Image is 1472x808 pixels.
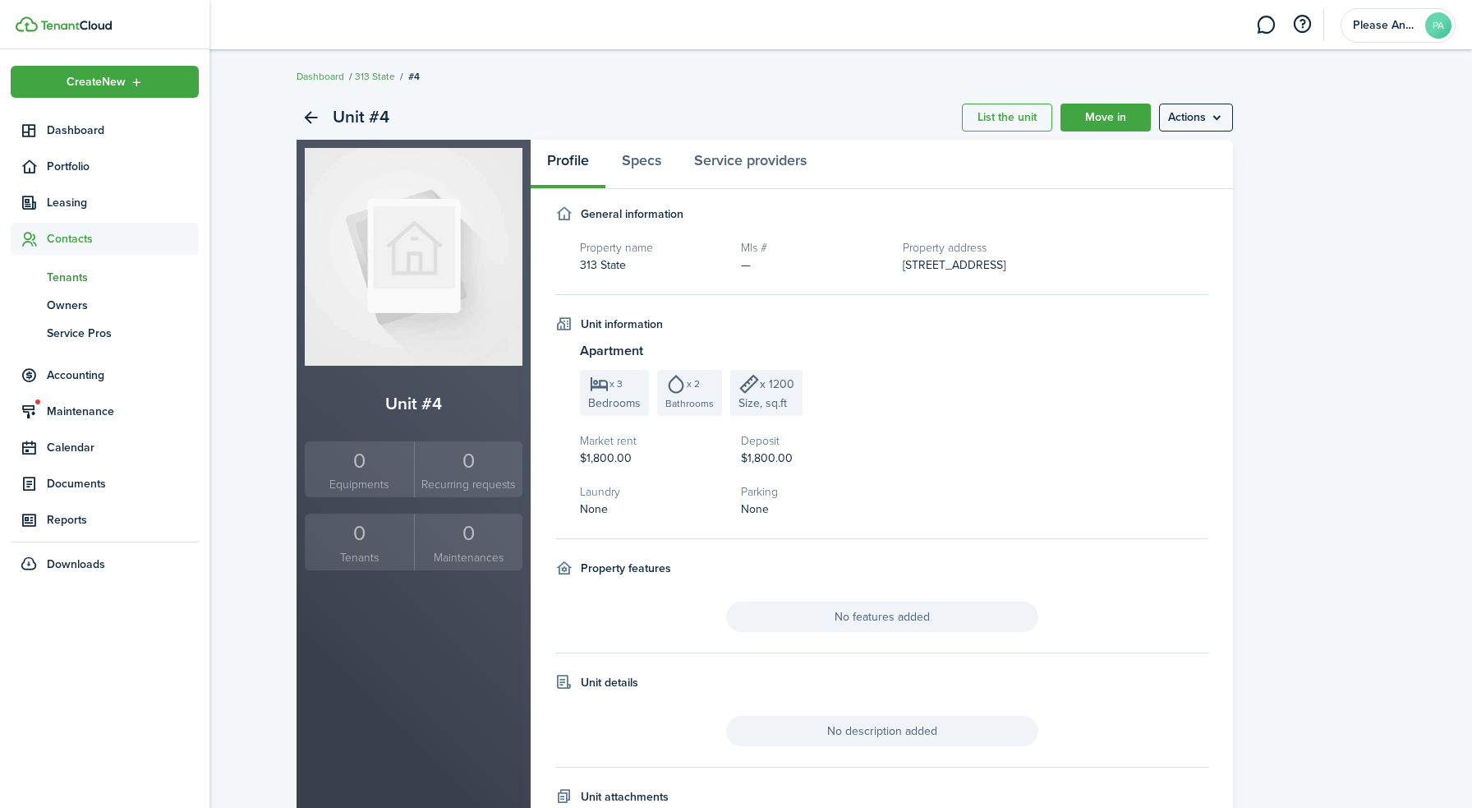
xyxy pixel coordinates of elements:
[47,556,105,573] span: Downloads
[760,376,794,393] span: x 1200
[297,69,344,84] a: Dashboard
[687,379,700,389] span: x 2
[741,450,793,467] span: $1,800.00
[738,395,787,412] span: Size, sq.ft
[581,205,683,223] h4: General information
[419,549,519,566] small: Maintenances
[580,341,1208,362] h3: Apartment
[47,194,199,211] span: Leasing
[414,514,523,570] a: 0Maintenances
[741,239,885,256] h5: Mls #
[726,602,1038,632] span: No features added
[580,239,724,256] h5: Property name
[47,511,199,529] span: Reports
[581,788,669,806] h4: Unit attachments
[47,158,199,175] span: Portfolio
[609,379,623,389] span: x 3
[1353,20,1419,31] span: Please And Thank You, LLC
[580,432,724,450] h5: Market rent
[1060,104,1151,132] a: Move in
[47,269,199,286] span: Tenants
[726,716,1038,746] span: No description added
[11,319,199,347] a: Service Pros
[11,504,199,536] a: Reports
[419,476,519,493] small: Recurring requests
[305,441,414,498] a: 0Equipments
[414,441,523,498] a: 0Recurring requests
[47,297,199,314] span: Owners
[741,432,885,450] h5: Deposit
[305,514,414,570] a: 0Tenants
[741,483,885,501] h5: Parking
[11,263,199,291] a: Tenants
[297,104,324,132] a: Back
[309,549,410,566] small: Tenants
[333,104,389,132] h2: Unit #4
[47,367,199,384] span: Accounting
[16,16,38,32] img: TenantCloud
[580,450,632,467] span: $1,800.00
[309,476,410,493] small: Equipments
[678,140,823,189] a: Service providers
[588,395,641,412] span: Bedrooms
[11,114,199,146] a: Dashboard
[47,230,199,247] span: Contacts
[741,501,769,518] span: None
[47,403,199,420] span: Maintenance
[580,256,626,274] span: 313 State
[309,518,410,549] div: 0
[903,256,1005,274] span: [STREET_ADDRESS]
[309,446,410,477] div: 0
[408,69,420,84] span: #4
[47,475,199,492] span: Documents
[419,446,519,477] div: 0
[305,390,522,417] h2: Unit #4
[1159,104,1233,132] button: Open menu
[581,316,663,333] h4: Unit information
[305,148,522,366] img: Unit avatar
[67,76,126,88] span: Create New
[40,21,112,30] img: TenantCloud
[47,325,199,342] span: Service Pros
[581,674,638,691] h4: Unit details
[11,291,199,319] a: Owners
[580,483,724,501] h5: Laundry
[47,439,199,456] span: Calendar
[665,396,714,411] span: Bathrooms
[581,560,671,577] h4: Property features
[741,256,751,274] span: —
[1250,4,1281,46] a: Messaging
[580,501,608,518] span: None
[903,239,1209,256] h5: Property address
[419,518,519,549] div: 0
[11,66,199,98] button: Open menu
[1159,104,1233,132] menu-btn: Actions
[962,104,1052,132] a: List the unit
[605,140,678,189] a: Specs
[1425,12,1451,39] avatar-text: PA
[47,122,199,139] span: Dashboard
[355,69,395,84] a: 313 State
[1288,11,1316,39] button: Open resource center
